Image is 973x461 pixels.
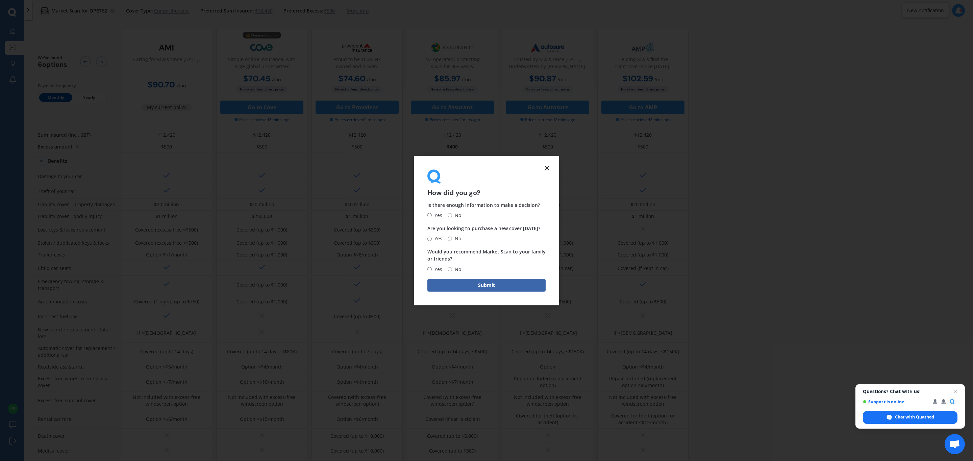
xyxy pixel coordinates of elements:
span: No [452,265,461,273]
span: Support is online [863,399,928,404]
input: Yes [427,237,432,241]
span: Chat with Quashed [895,414,934,420]
span: Are you looking to purchase a new cover [DATE]? [427,225,540,232]
span: Questions? Chat with us! [863,389,957,394]
input: No [448,213,452,218]
span: Yes [432,235,442,243]
input: No [448,267,452,271]
span: Would you recommend Market Scan to your family or friends? [427,249,546,262]
span: No [452,211,461,219]
span: Yes [432,265,442,273]
span: Is there enough information to make a decision? [427,202,540,208]
span: Chat with Quashed [863,411,957,424]
span: Yes [432,211,442,219]
span: No [452,235,461,243]
input: No [448,237,452,241]
input: Yes [427,213,432,218]
div: How did you go? [427,169,546,196]
a: Open chat [945,434,965,454]
button: Submit [427,279,546,292]
input: Yes [427,267,432,271]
